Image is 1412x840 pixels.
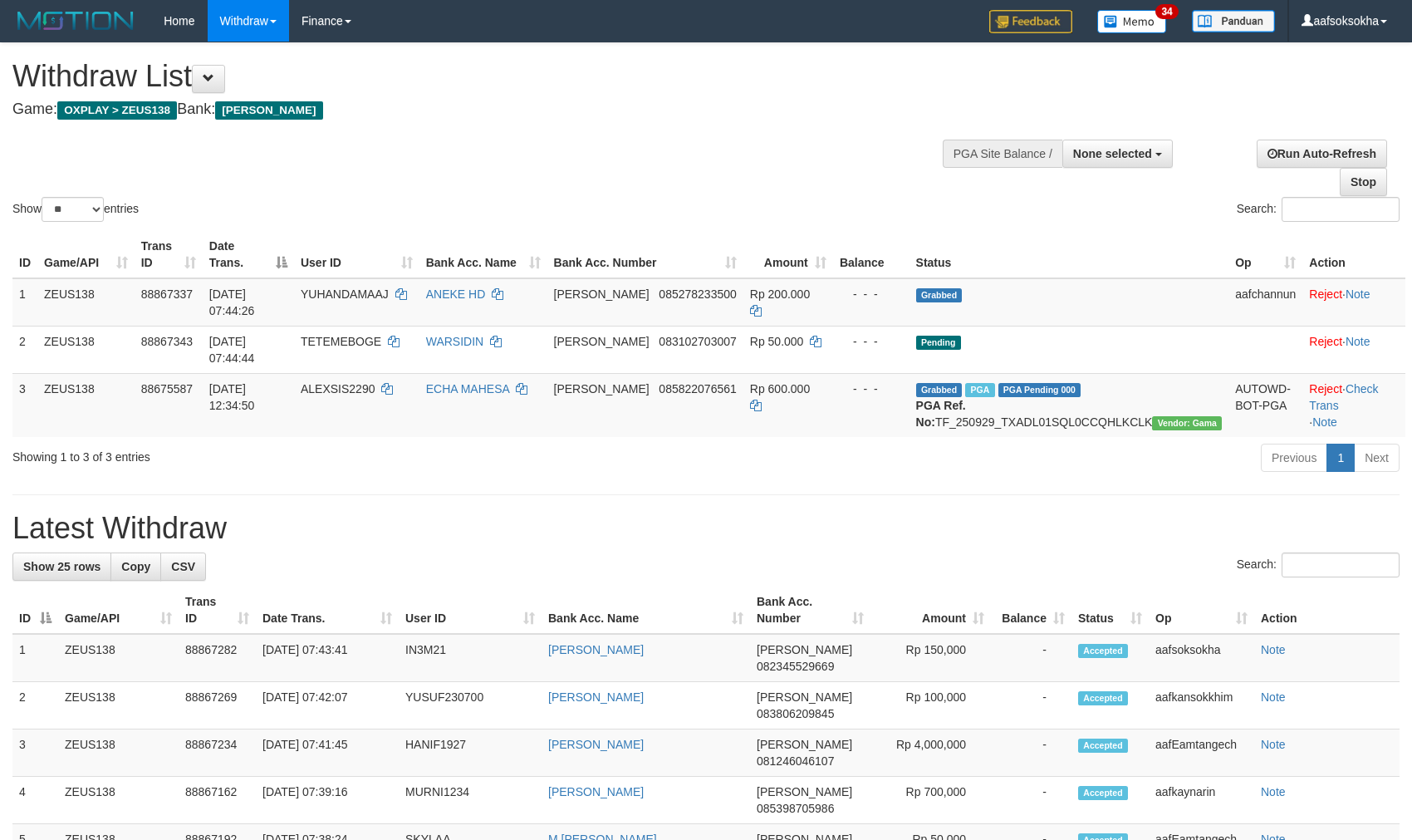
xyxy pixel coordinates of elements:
[12,634,58,682] td: 1
[209,335,255,365] span: [DATE] 07:44:44
[12,326,37,373] td: 2
[301,287,389,301] span: YUHANDAMAAJ
[1282,553,1400,577] input: Search:
[256,634,399,682] td: [DATE] 07:43:41
[1078,739,1128,753] span: Accepted
[554,335,650,348] span: [PERSON_NAME]
[1257,140,1387,168] a: Run Auto-Refresh
[1149,729,1254,777] td: aafEamtangech
[750,587,870,634] th: Bank Acc. Number: activate to sort column ascending
[1302,231,1405,278] th: Action
[1326,444,1355,472] a: 1
[179,682,256,729] td: 88867269
[160,553,206,581] a: CSV
[1078,786,1128,800] span: Accepted
[12,442,576,465] div: Showing 1 to 3 of 3 entries
[1192,10,1275,32] img: panduan.png
[909,373,1229,437] td: TF_250929_TXADL01SQL0CCQHLKCLK
[989,10,1072,33] img: Feedback.jpg
[870,634,991,682] td: Rp 150,000
[1149,682,1254,729] td: aafkansokkhim
[1155,4,1178,19] span: 34
[1346,335,1370,348] a: Note
[659,287,736,301] span: Copy 085278233500 to clipboard
[1302,373,1405,437] td: · ·
[141,335,193,348] span: 88867343
[399,682,542,729] td: YUSUF230700
[1261,785,1286,798] a: Note
[1097,10,1167,33] img: Button%20Memo.svg
[743,231,833,278] th: Amount: activate to sort column ascending
[179,777,256,824] td: 88867162
[750,287,810,301] span: Rp 200.000
[659,382,736,395] span: Copy 085822076561 to clipboard
[1261,738,1286,751] a: Note
[12,512,1400,545] h1: Latest Withdraw
[141,287,193,301] span: 88867337
[256,729,399,777] td: [DATE] 07:41:45
[209,287,255,317] span: [DATE] 07:44:26
[548,785,644,798] a: [PERSON_NAME]
[916,399,966,429] b: PGA Ref. No:
[1228,278,1302,327] td: aafchannun
[757,738,852,751] span: [PERSON_NAME]
[12,231,37,278] th: ID
[179,729,256,777] td: 88867234
[215,101,322,120] span: [PERSON_NAME]
[1261,444,1327,472] a: Previous
[23,560,101,573] span: Show 25 rows
[1149,587,1254,634] th: Op: activate to sort column ascending
[1312,415,1337,429] a: Note
[426,382,509,395] a: ECHA MAHESA
[301,335,381,348] span: TETEMEBOGE
[757,707,834,720] span: Copy 083806209845 to clipboard
[750,382,810,395] span: Rp 600.000
[419,231,547,278] th: Bank Acc. Name: activate to sort column ascending
[554,287,650,301] span: [PERSON_NAME]
[58,729,179,777] td: ZEUS138
[12,373,37,437] td: 3
[399,777,542,824] td: MURNI1234
[37,278,135,327] td: ZEUS138
[12,729,58,777] td: 3
[1149,777,1254,824] td: aafkaynarin
[141,382,193,395] span: 88675587
[870,587,991,634] th: Amount: activate to sort column ascending
[58,682,179,729] td: ZEUS138
[1354,444,1400,472] a: Next
[110,553,161,581] a: Copy
[548,690,644,704] a: [PERSON_NAME]
[1340,168,1387,196] a: Stop
[991,682,1071,729] td: -
[399,729,542,777] td: HANIF1927
[542,587,750,634] th: Bank Acc. Name: activate to sort column ascending
[209,382,255,412] span: [DATE] 12:34:50
[301,382,375,395] span: ALEXSIS2290
[757,754,834,768] span: Copy 081246046107 to clipboard
[294,231,419,278] th: User ID: activate to sort column ascending
[916,336,961,350] span: Pending
[916,383,963,397] span: Grabbed
[1237,553,1400,577] label: Search:
[203,231,294,278] th: Date Trans.: activate to sort column descending
[1228,373,1302,437] td: AUTOWD-BOT-PGA
[757,690,852,704] span: [PERSON_NAME]
[57,101,177,120] span: OXPLAY > ZEUS138
[426,287,486,301] a: ANEKE HD
[547,231,743,278] th: Bank Acc. Number: activate to sort column ascending
[12,777,58,824] td: 4
[870,777,991,824] td: Rp 700,000
[42,197,104,222] select: Showentries
[833,231,909,278] th: Balance
[12,8,139,33] img: MOTION_logo.png
[1302,278,1405,327] td: ·
[991,587,1071,634] th: Balance: activate to sort column ascending
[1078,644,1128,658] span: Accepted
[757,660,834,673] span: Copy 082345529669 to clipboard
[12,553,111,581] a: Show 25 rows
[943,140,1062,168] div: PGA Site Balance /
[12,587,58,634] th: ID: activate to sort column descending
[58,587,179,634] th: Game/API: activate to sort column ascending
[256,587,399,634] th: Date Trans.: activate to sort column ascending
[1302,326,1405,373] td: ·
